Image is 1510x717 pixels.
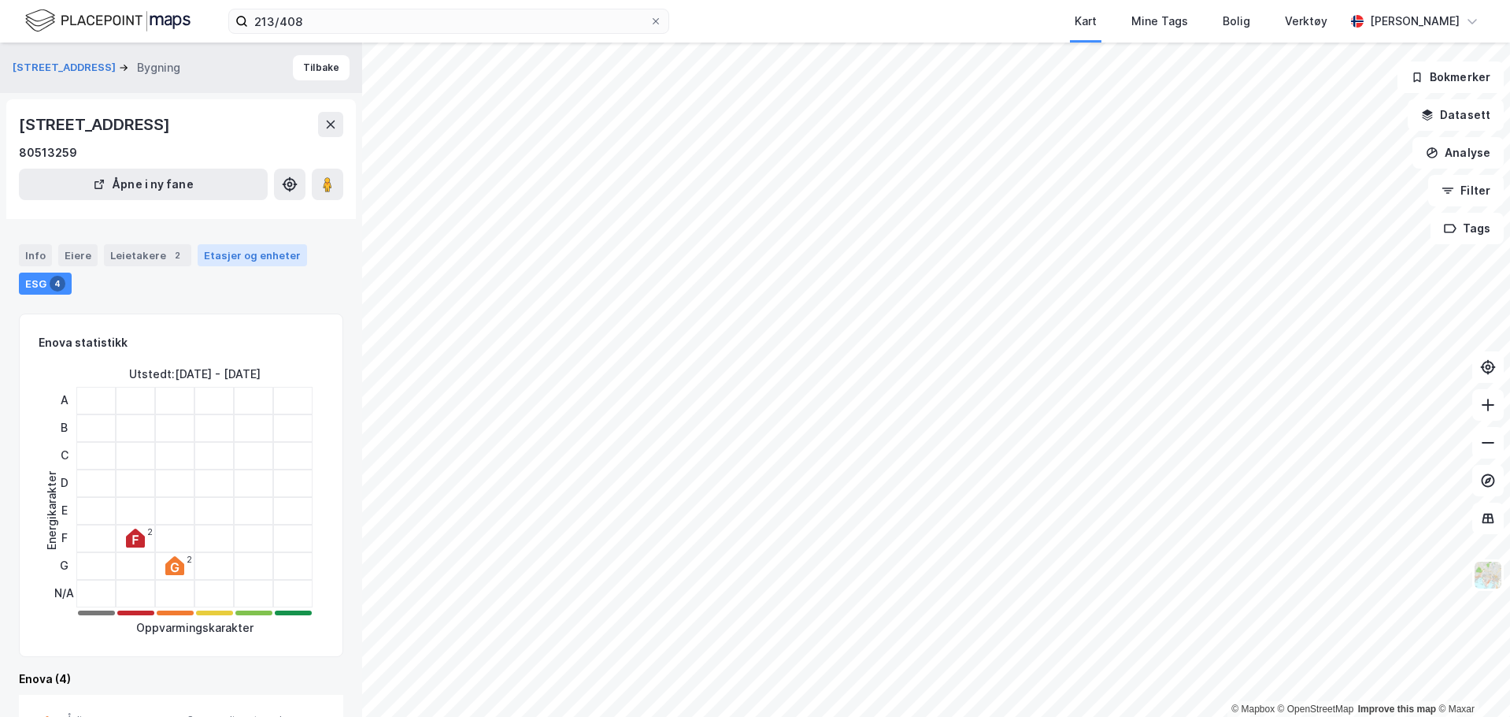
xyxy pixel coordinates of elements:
[1131,12,1188,31] div: Mine Tags
[1397,61,1504,93] button: Bokmerker
[1431,641,1510,717] div: Kontrollprogram for chat
[129,365,261,384] div: Utstedt : [DATE] - [DATE]
[1428,175,1504,206] button: Filter
[54,525,74,552] div: F
[19,112,173,137] div: [STREET_ADDRESS]
[54,442,74,470] div: C
[248,9,650,33] input: Søk på adresse, matrikkel, gårdeiere, leietakere eller personer
[104,244,191,266] div: Leietakere
[43,471,61,550] div: Energikarakter
[1370,12,1460,31] div: [PERSON_NAME]
[39,333,128,352] div: Enova statistikk
[293,55,350,80] button: Tilbake
[19,670,343,689] div: Enova (4)
[54,497,74,525] div: E
[25,7,191,35] img: logo.f888ab2527a4732fd821a326f86c7f29.svg
[1278,704,1354,715] a: OpenStreetMap
[1075,12,1097,31] div: Kart
[58,244,98,266] div: Eiere
[204,248,301,262] div: Etasjer og enheter
[136,619,254,637] div: Oppvarmingskarakter
[54,470,74,497] div: D
[54,414,74,442] div: B
[1408,99,1504,131] button: Datasett
[19,169,268,200] button: Åpne i ny fane
[147,527,153,537] div: 2
[187,555,192,564] div: 2
[1223,12,1250,31] div: Bolig
[1231,704,1275,715] a: Mapbox
[13,60,119,76] button: [STREET_ADDRESS]
[1412,137,1504,169] button: Analyse
[50,276,65,292] div: 4
[54,387,74,414] div: A
[54,580,74,607] div: N/A
[137,58,180,77] div: Bygning
[1473,560,1503,590] img: Z
[169,247,185,263] div: 2
[19,244,52,266] div: Info
[19,143,77,162] div: 80513259
[1430,213,1504,244] button: Tags
[1431,641,1510,717] iframe: Chat Widget
[1358,704,1436,715] a: Improve this map
[19,273,72,295] div: ESG
[54,552,74,580] div: G
[1285,12,1327,31] div: Verktøy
